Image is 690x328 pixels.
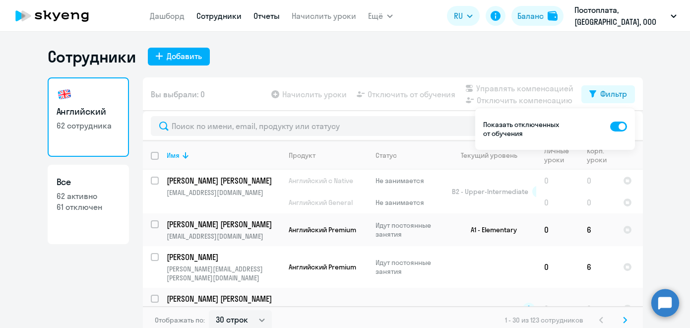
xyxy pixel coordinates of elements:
div: Имя [167,151,280,160]
td: 6 [579,213,615,246]
td: 0 [536,170,579,192]
p: Не занимается [376,176,443,185]
p: Не занимается [376,198,443,207]
span: Английский с Native [289,176,353,185]
span: B2 - Upper-Intermediate [452,187,528,196]
div: Текущий уровень [461,151,517,160]
button: Балансbalance [511,6,564,26]
td: 0 [579,170,615,192]
span: Английский Premium [289,262,356,271]
div: Баланс [517,10,544,22]
p: Постоплата, [GEOGRAPHIC_DATA], ООО [574,4,667,28]
p: 62 активно [57,191,120,201]
p: [EMAIL_ADDRESS][DOMAIN_NAME] [167,232,280,241]
div: Фильтр [600,88,627,100]
p: [EMAIL_ADDRESS][DOMAIN_NAME] [167,188,280,197]
td: 0 [579,192,615,213]
td: A1 - Elementary [444,213,536,246]
td: 0 [536,213,579,246]
a: Английский62 сотрудника [48,77,129,157]
a: Начислить уроки [292,11,356,21]
span: Ещё [368,10,383,22]
a: [PERSON_NAME] [167,252,280,262]
p: [PERSON_NAME] [PERSON_NAME] [167,293,279,304]
div: Имя [167,151,180,160]
span: A2 - Pre-Intermediate [452,304,519,313]
a: Отчеты [253,11,280,21]
span: Отображать по: [155,316,205,325]
td: 0 [536,246,579,288]
button: Ещё [368,6,393,26]
div: Продукт [289,151,315,160]
a: Все62 активно61 отключен [48,165,129,244]
span: 1 - 30 из 123 сотрудников [505,316,583,325]
img: balance [548,11,558,21]
button: Постоплата, [GEOGRAPHIC_DATA], ООО [569,4,682,28]
div: Статус [376,151,397,160]
div: Добавить [167,50,202,62]
a: [PERSON_NAME] [PERSON_NAME] [167,293,280,304]
span: RU [454,10,463,22]
p: 61 отключен [57,201,120,212]
span: Английский Premium [289,225,356,234]
h3: Английский [57,105,120,118]
a: [PERSON_NAME] [PERSON_NAME] [167,219,280,230]
h1: Сотрудники [48,47,136,66]
div: Личные уроки [544,146,578,164]
p: Показать отключенных от обучения [483,120,562,138]
img: english [57,86,72,102]
p: Идут постоянные занятия [376,258,443,276]
p: Идут постоянные занятия [376,221,443,239]
span: Английский General [289,198,353,207]
a: Дашборд [150,11,185,21]
div: Корп. уроки [587,146,615,164]
h3: Все [57,176,120,189]
p: [PERSON_NAME][EMAIL_ADDRESS][PERSON_NAME][DOMAIN_NAME] [167,264,280,282]
span: Вы выбрали: 0 [151,88,205,100]
button: RU [447,6,480,26]
p: 62 сотрудника [57,120,120,131]
a: [PERSON_NAME] [PERSON_NAME] [167,175,280,186]
div: Текущий уровень [452,151,536,160]
button: Фильтр [581,85,635,103]
p: [PERSON_NAME] [PERSON_NAME] [167,219,279,230]
p: Не занимается [376,304,443,313]
td: 6 [579,246,615,288]
p: [PERSON_NAME] [167,252,279,262]
input: Поиск по имени, email, продукту или статусу [151,116,635,136]
button: Добавить [148,48,210,66]
td: 0 [536,192,579,213]
p: [PERSON_NAME] [PERSON_NAME] [167,175,279,186]
span: Английский General [289,304,353,313]
a: Сотрудники [196,11,242,21]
